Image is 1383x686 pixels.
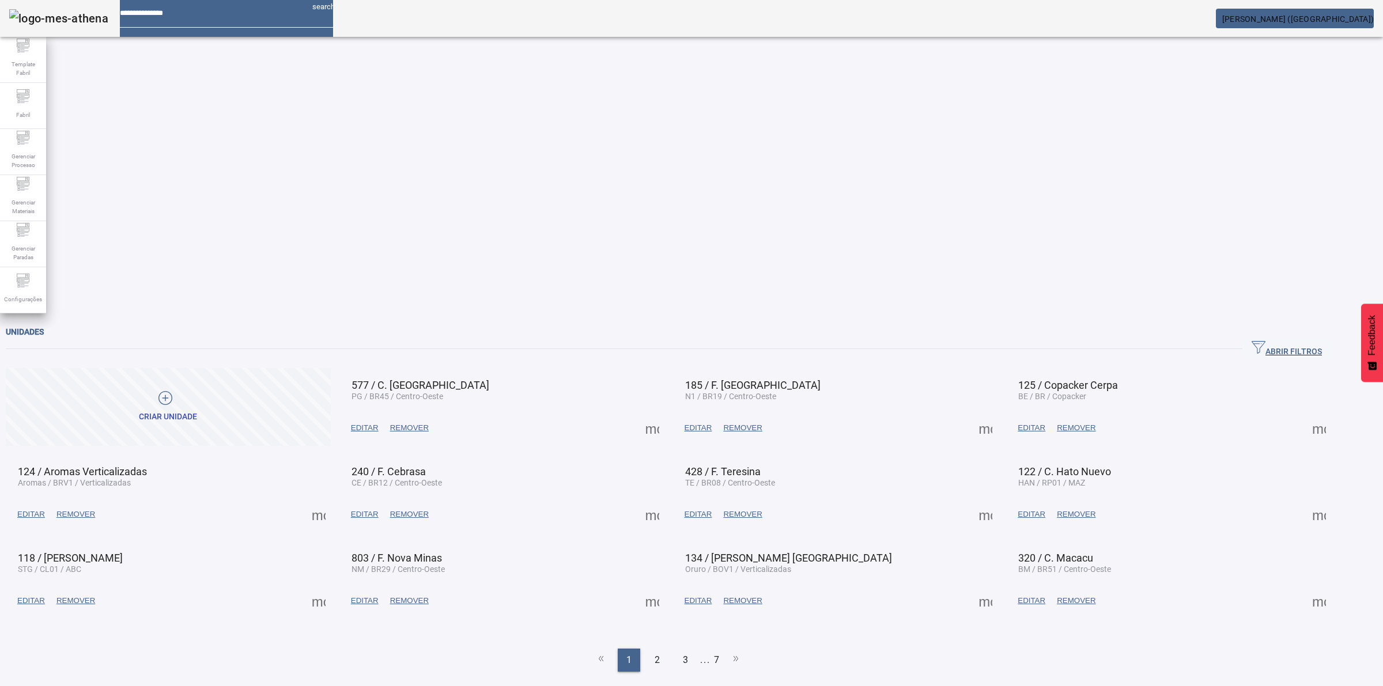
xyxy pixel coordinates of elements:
[390,509,429,520] span: REMOVER
[18,564,81,574] span: STG / CL01 / ABC
[1018,422,1045,434] span: EDITAR
[685,509,712,520] span: EDITAR
[351,595,379,607] span: EDITAR
[345,590,384,611] button: EDITAR
[9,9,108,28] img: logo-mes-athena
[1252,340,1322,358] span: ABRIR FILTROS
[384,504,434,525] button: REMOVER
[51,504,101,525] button: REMOVER
[308,504,329,525] button: Mais
[17,595,45,607] span: EDITAR
[679,418,718,438] button: EDITAR
[345,504,384,525] button: EDITAR
[1309,504,1329,525] button: Mais
[1012,418,1051,438] button: EDITAR
[1309,418,1329,438] button: Mais
[1051,504,1101,525] button: REMOVER
[13,107,33,123] span: Fabril
[51,590,101,611] button: REMOVER
[683,653,688,667] span: 3
[723,509,762,520] span: REMOVER
[351,509,379,520] span: EDITAR
[685,379,821,391] span: 185 / F. [GEOGRAPHIC_DATA]
[1018,595,1045,607] span: EDITAR
[1,291,46,307] span: Configurações
[390,595,429,607] span: REMOVER
[345,418,384,438] button: EDITAR
[685,422,712,434] span: EDITAR
[1222,14,1374,24] span: [PERSON_NAME] ([GEOGRAPHIC_DATA])
[685,552,892,564] span: 134 / [PERSON_NAME] [GEOGRAPHIC_DATA]
[1018,478,1085,487] span: HAN / RP01 / MAZ
[18,478,131,487] span: Aromas / BRV1 / Verticalizadas
[679,504,718,525] button: EDITAR
[17,509,45,520] span: EDITAR
[685,564,791,574] span: Oruro / BOV1 / Verticalizadas
[975,504,996,525] button: Mais
[685,595,712,607] span: EDITAR
[717,418,768,438] button: REMOVER
[975,418,996,438] button: Mais
[1242,339,1331,359] button: ABRIR FILTROS
[723,422,762,434] span: REMOVER
[975,590,996,611] button: Mais
[642,418,663,438] button: Mais
[1309,590,1329,611] button: Mais
[352,379,489,391] span: 577 / C. [GEOGRAPHIC_DATA]
[1367,315,1377,355] span: Feedback
[1051,590,1101,611] button: REMOVER
[6,195,40,219] span: Gerenciar Materiais
[1018,509,1045,520] span: EDITAR
[1012,590,1051,611] button: EDITAR
[685,478,775,487] span: TE / BR08 / Centro-Oeste
[1018,552,1093,564] span: 320 / C. Macacu
[6,368,331,446] button: Criar unidade
[1018,465,1111,477] span: 122 / C. Hato Nuevo
[685,465,761,477] span: 428 / F. Teresina
[6,241,40,265] span: Gerenciar Paradas
[700,649,711,672] li: ...
[1051,418,1101,438] button: REMOVER
[390,422,429,434] span: REMOVER
[6,149,40,173] span: Gerenciar Processo
[1018,564,1111,574] span: BM / BR51 / Centro-Oeste
[351,422,379,434] span: EDITAR
[18,552,123,564] span: 118 / [PERSON_NAME]
[18,465,147,477] span: 124 / Aromas Verticalizadas
[1361,304,1383,382] button: Feedback - Mostrar pesquisa
[1057,509,1095,520] span: REMOVER
[655,653,660,667] span: 2
[384,590,434,611] button: REMOVER
[139,411,197,423] div: Criar unidade
[308,590,329,611] button: Mais
[714,649,719,672] li: 7
[352,552,442,564] span: 803 / F. Nova Minas
[642,590,663,611] button: Mais
[1012,504,1051,525] button: EDITAR
[723,595,762,607] span: REMOVER
[642,504,663,525] button: Mais
[352,392,443,401] span: PG / BR45 / Centro-Oeste
[6,56,40,81] span: Template Fabril
[1018,392,1086,401] span: BE / BR / Copacker
[352,478,442,487] span: CE / BR12 / Centro-Oeste
[1057,422,1095,434] span: REMOVER
[1057,595,1095,607] span: REMOVER
[12,590,51,611] button: EDITAR
[12,504,51,525] button: EDITAR
[56,509,95,520] span: REMOVER
[352,564,445,574] span: NM / BR29 / Centro-Oeste
[352,465,426,477] span: 240 / F. Cebrasa
[1018,379,1118,391] span: 125 / Copacker Cerpa
[6,327,44,336] span: Unidades
[717,504,768,525] button: REMOVER
[679,590,718,611] button: EDITAR
[717,590,768,611] button: REMOVER
[56,595,95,607] span: REMOVER
[685,392,776,401] span: N1 / BR19 / Centro-Oeste
[384,418,434,438] button: REMOVER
